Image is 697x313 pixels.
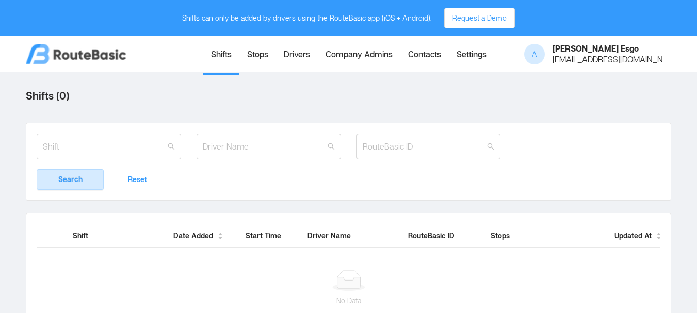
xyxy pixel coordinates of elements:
a: Stops [239,38,276,73]
span: A [532,44,537,64]
button: Request a Demo [444,8,515,28]
div: Shifts can only be added by drivers using the RouteBasic app (iOS + Android). [182,8,432,28]
i: icon: caret-up [218,232,223,235]
div: Sort [656,231,662,238]
i: icon: caret-down [656,235,662,238]
a: Drivers [276,38,318,73]
a: Contacts [400,38,449,73]
button: Search [37,169,104,190]
span: Stops [491,231,510,240]
button: Reset [104,169,171,190]
a: Shifts [203,38,239,73]
span: RouteBasic ID [408,231,455,240]
span: Date Added [173,230,213,241]
p: No Data [47,295,650,306]
i: icon: search [487,143,494,150]
div: Sort [217,231,223,238]
input: Shift [37,134,181,159]
img: logo.png [26,44,126,64]
div: [PERSON_NAME] Esgo [553,44,671,53]
label: Shifts ( 0 ) [26,83,69,108]
span: Driver Name [307,231,351,240]
i: icon: search [168,143,175,150]
span: Shift [73,231,88,240]
span: Updated At [614,230,652,241]
input: Driver Name [197,134,341,159]
a: Company Admins [318,38,400,73]
a: Settings [449,38,494,73]
i: icon: caret-down [218,235,223,238]
i: icon: caret-up [656,232,662,235]
i: icon: search [328,143,335,150]
span: Start Time [246,231,281,240]
input: RouteBasic ID [356,134,501,159]
div: [EMAIL_ADDRESS][DOMAIN_NAME] [553,55,671,64]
